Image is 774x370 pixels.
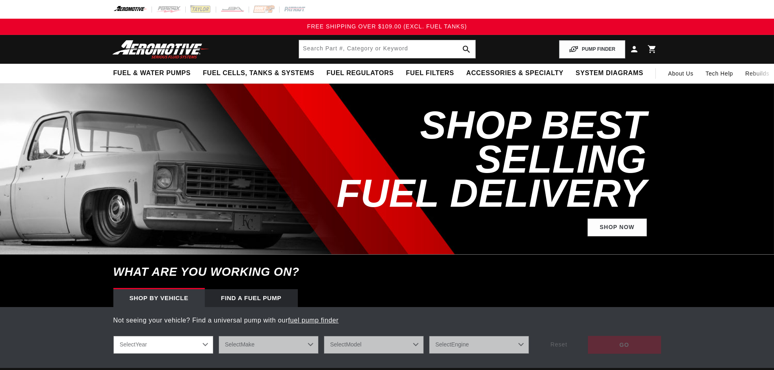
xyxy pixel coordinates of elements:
[700,64,739,83] summary: Tech Help
[288,317,338,324] a: fuel pump finder
[113,315,661,326] p: Not seeing your vehicle? Find a universal pump with our
[197,64,320,83] summary: Fuel Cells, Tanks & Systems
[113,69,191,78] span: Fuel & Water Pumps
[93,255,681,289] h6: What are you working on?
[299,40,475,58] input: Search by Part Number, Category or Keyword
[113,336,213,354] select: Year
[429,336,529,354] select: Engine
[668,70,693,77] span: About Us
[406,69,454,78] span: Fuel Filters
[400,64,460,83] summary: Fuel Filters
[706,69,733,78] span: Tech Help
[320,64,399,83] summary: Fuel Regulators
[460,64,570,83] summary: Accessories & Specialty
[307,23,467,30] span: FREE SHIPPING OVER $109.00 (EXCL. FUEL TANKS)
[324,336,424,354] select: Model
[457,40,475,58] button: search button
[110,40,212,59] img: Aeromotive
[299,108,647,210] h2: SHOP BEST SELLING FUEL DELIVERY
[559,40,625,58] button: PUMP FINDER
[662,64,699,83] a: About Us
[588,219,647,237] a: Shop Now
[107,64,197,83] summary: Fuel & Water Pumps
[570,64,649,83] summary: System Diagrams
[219,336,319,354] select: Make
[205,289,298,307] div: Find a Fuel Pump
[466,69,564,78] span: Accessories & Specialty
[745,69,769,78] span: Rebuilds
[326,69,393,78] span: Fuel Regulators
[203,69,314,78] span: Fuel Cells, Tanks & Systems
[576,69,643,78] span: System Diagrams
[113,289,205,307] div: Shop by vehicle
